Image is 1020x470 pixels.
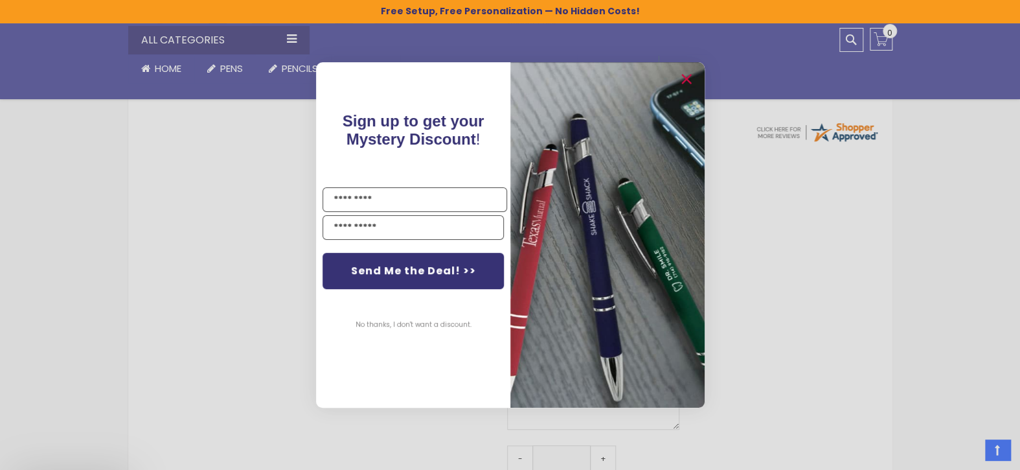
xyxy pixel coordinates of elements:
[348,309,477,341] button: No thanks, I don't want a discount.
[510,62,705,408] img: pop-up-image
[676,69,697,89] button: Close dialog
[342,112,484,148] span: Sign up to get your Mystery Discount
[342,112,484,148] span: !
[323,253,504,289] button: Send Me the Deal! >>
